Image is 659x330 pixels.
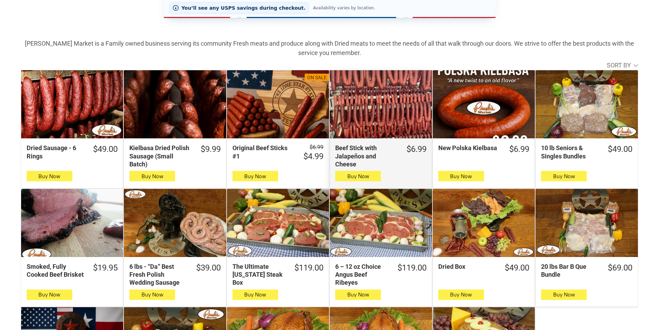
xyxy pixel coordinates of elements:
div: $6.99 [406,144,427,155]
div: $119.00 [294,263,323,273]
a: $39.006 lbs - “Da” Best Fresh Polish Wedding Sausage [124,263,226,287]
a: $19.95Smoked, Fully Cooked Beef Brisket [21,263,123,279]
a: $119.006 – 12 oz Choice Angus Beef Ribeyes [330,263,432,287]
button: Buy Now [232,290,278,300]
button: Buy Now [438,171,484,181]
div: $69.00 [608,263,632,273]
button: Buy Now [232,171,278,181]
div: $9.99 [201,144,221,155]
a: Beef Stick with Jalapeños and Cheese [330,70,432,138]
span: Buy Now [450,291,472,298]
div: $49.00 [505,263,529,273]
div: 10 lb Seniors & Singles Bundles [541,144,598,160]
a: 6 – 12 oz Choice Angus Beef Ribeyes [330,189,432,257]
span: Buy Now [347,291,369,298]
a: Smoked, Fully Cooked Beef Brisket [21,189,123,257]
div: Dried Box [438,263,496,271]
a: New Polska Kielbasa [433,70,535,138]
div: 6 lbs - “Da” Best Fresh Polish Wedding Sausage [129,263,187,287]
button: Buy Now [129,290,175,300]
span: Buy Now [553,291,575,298]
span: Buy Now [244,291,266,298]
div: $19.95 [93,263,118,273]
div: Kielbasa Dried Polish Sausage (Small Batch) [129,144,191,168]
span: Buy Now [38,291,60,298]
a: Dried Box [433,189,535,257]
div: $49.00 [608,144,632,155]
button: Buy Now [541,290,587,300]
div: Smoked, Fully Cooked Beef Brisket [27,263,84,279]
a: $6.99Beef Stick with Jalapeños and Cheese [330,144,432,168]
s: $6.99 [310,144,323,150]
a: $49.0010 lb Seniors & Singles Bundles [536,144,638,160]
div: Beef Stick with Jalapeños and Cheese [335,144,397,168]
button: Buy Now [27,290,72,300]
button: Buy Now [27,171,72,181]
a: Kielbasa Dried Polish Sausage (Small Batch) [124,70,226,138]
a: 10 lb Seniors &amp; Singles Bundles [536,70,638,138]
strong: [PERSON_NAME] Market is a Family owned business serving its community Fresh meats and produce alo... [25,40,634,56]
div: $6.99 [509,144,529,155]
div: The Ultimate [US_STATE] Steak Box [232,263,285,287]
a: $6.99New Polska Kielbasa [433,144,535,155]
a: $49.00Dried Sausage - 6 Rings [21,144,123,160]
a: $6.99 $4.99Original Beef Sticks #1 [227,144,329,162]
button: Buy Now [438,290,484,300]
span: Buy Now [347,173,369,180]
span: Buy Now [141,291,163,298]
a: The Ultimate Texas Steak Box [227,189,329,257]
div: $4.99 [303,151,323,162]
a: $9.99Kielbasa Dried Polish Sausage (Small Batch) [124,144,226,168]
div: 6 – 12 oz Choice Angus Beef Ribeyes [335,263,388,287]
div: On Sale [307,74,327,81]
div: Original Beef Sticks #1 [232,144,294,160]
a: On SaleOriginal Beef Sticks #1 [227,70,329,138]
div: $119.00 [397,263,427,273]
a: 20 lbs Bar B Que Bundle [536,189,638,257]
a: 6 lbs - “Da” Best Fresh Polish Wedding Sausage [124,189,226,257]
span: Availability varies by location. [312,6,376,10]
span: Buy Now [141,173,163,180]
span: Buy Now [553,173,575,180]
a: $49.00Dried Box [433,263,535,273]
span: Buy Now [244,173,266,180]
a: $69.0020 lbs Bar B Que Bundle [536,263,638,279]
div: $49.00 [93,144,118,155]
button: Buy Now [335,290,381,300]
button: Buy Now [335,171,381,181]
span: Buy Now [38,173,60,180]
span: Buy Now [450,173,472,180]
a: $119.00The Ultimate [US_STATE] Steak Box [227,263,329,287]
div: New Polska Kielbasa [438,144,500,152]
button: Buy Now [129,171,175,181]
span: You’ll see any USPS savings during checkout. [182,5,306,11]
div: $39.00 [196,263,221,273]
div: 20 lbs Bar B Que Bundle [541,263,598,279]
a: Dried Sausage - 6 Rings [21,70,123,138]
button: Buy Now [541,171,587,181]
div: Dried Sausage - 6 Rings [27,144,84,160]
